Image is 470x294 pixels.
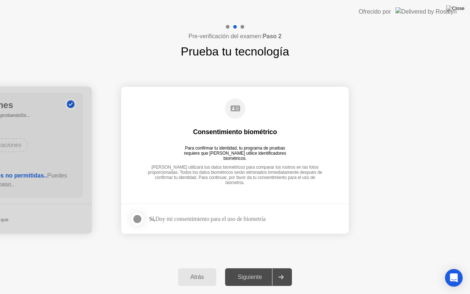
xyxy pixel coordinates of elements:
div: Atrás [180,274,214,280]
div: [PERSON_NAME] utilizará tus datos biométricos para comparar los rostros en las fotos proporcionad... [145,165,325,181]
div: Consentimiento biométrico [193,128,277,136]
img: Close [446,6,464,11]
div: Siguiente [227,274,272,280]
button: Atrás [178,268,217,286]
h1: Prueba tu tecnología [181,43,289,60]
div: Open Intercom Messenger [445,269,463,287]
div: Para confirmar tu identidad, tu programa de pruebas requiere que [PERSON_NAME] utilice identifica... [180,146,290,156]
div: Ofrecido por [359,7,391,16]
div: Doy mi consentimiento para el uso de biometría [149,215,265,222]
b: Paso 2 [263,33,282,39]
img: Delivered by Rosalyn [395,7,457,16]
h4: Pre-verificación del examen: [188,32,281,41]
strong: Sí, [149,216,155,222]
button: Siguiente [225,268,292,286]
